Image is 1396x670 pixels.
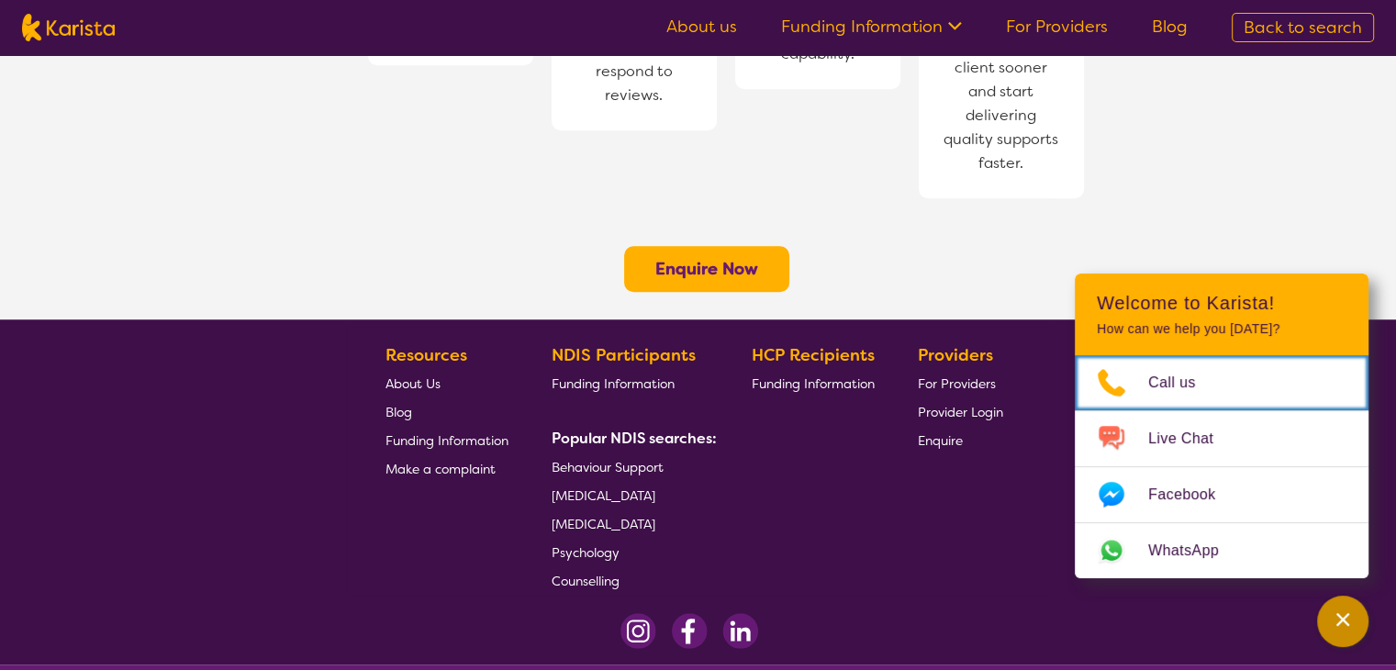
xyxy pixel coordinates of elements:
[1075,523,1368,578] a: Web link opens in a new tab.
[1232,13,1374,42] a: Back to search
[918,369,1003,397] a: For Providers
[1097,292,1346,314] h2: Welcome to Karista!
[552,429,717,448] b: Popular NDIS searches:
[385,369,508,397] a: About Us
[552,375,675,392] span: Funding Information
[1097,321,1346,337] p: How can we help you [DATE]?
[671,613,708,649] img: Facebook
[918,404,1003,420] span: Provider Login
[552,544,620,561] span: Psychology
[624,246,789,292] button: Enquire Now
[752,375,875,392] span: Funding Information
[385,432,508,449] span: Funding Information
[781,16,962,38] a: Funding Information
[552,516,655,532] span: [MEDICAL_DATA]
[1148,481,1237,508] span: Facebook
[918,375,996,392] span: For Providers
[385,404,412,420] span: Blog
[752,344,875,366] b: HCP Recipients
[552,487,655,504] span: [MEDICAL_DATA]
[552,459,664,475] span: Behaviour Support
[1148,537,1241,564] span: WhatsApp
[552,566,709,595] a: Counselling
[1317,596,1368,647] button: Channel Menu
[552,538,709,566] a: Psychology
[385,375,441,392] span: About Us
[666,16,737,38] a: About us
[1244,17,1362,39] span: Back to search
[552,573,620,589] span: Counselling
[552,509,709,538] a: [MEDICAL_DATA]
[385,461,496,477] span: Make a complaint
[655,258,758,280] a: Enquire Now
[552,369,709,397] a: Funding Information
[1148,425,1235,452] span: Live Chat
[385,454,508,483] a: Make a complaint
[552,452,709,481] a: Behaviour Support
[1152,16,1188,38] a: Blog
[1006,16,1108,38] a: For Providers
[552,481,709,509] a: [MEDICAL_DATA]
[918,432,963,449] span: Enquire
[918,344,993,366] b: Providers
[385,397,508,426] a: Blog
[385,426,508,454] a: Funding Information
[752,369,875,397] a: Funding Information
[22,14,115,41] img: Karista logo
[722,613,758,649] img: LinkedIn
[1075,355,1368,578] ul: Choose channel
[918,426,1003,454] a: Enquire
[1148,369,1218,396] span: Call us
[385,344,467,366] b: Resources
[1075,274,1368,578] div: Channel Menu
[918,397,1003,426] a: Provider Login
[620,613,656,649] img: Instagram
[552,344,696,366] b: NDIS Participants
